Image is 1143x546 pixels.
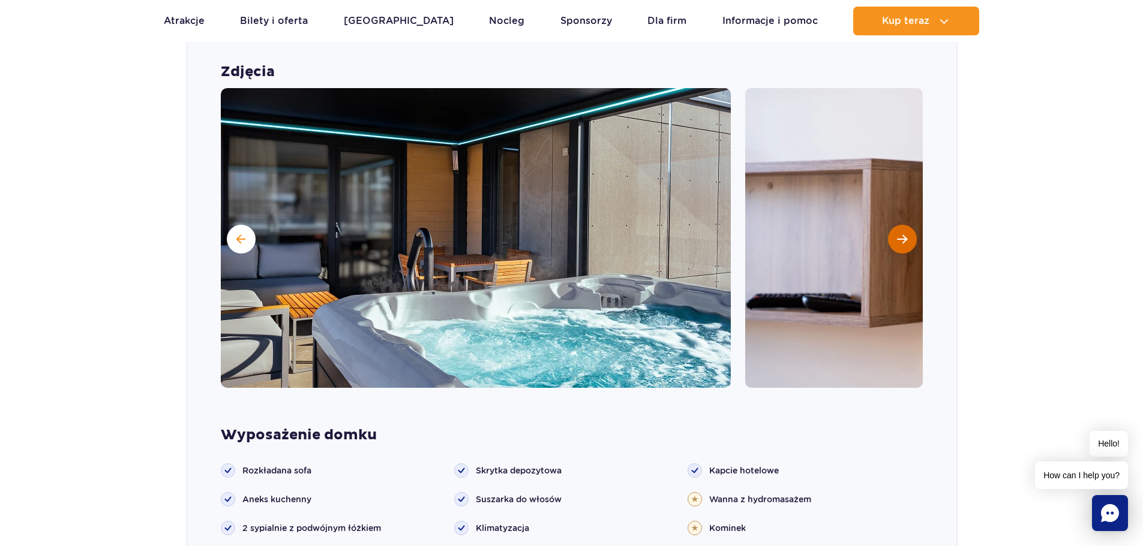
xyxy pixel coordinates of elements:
span: Kominek [709,522,746,534]
span: Kup teraz [882,16,929,26]
button: Kup teraz [853,7,979,35]
span: Wanna z hydromasażem [709,493,811,505]
button: Następny slajd [888,225,917,254]
span: Aneks kuchenny [242,493,311,505]
span: Suszarka do włosów [476,493,562,505]
span: How can I help you? [1035,461,1128,489]
strong: Wyposażenie domku [221,426,923,444]
a: Sponsorzy [560,7,612,35]
a: Informacje i pomoc [722,7,818,35]
a: Bilety i oferta [240,7,308,35]
strong: Zdjęcia [221,63,923,81]
span: Rozkładana sofa [242,464,311,476]
a: [GEOGRAPHIC_DATA] [344,7,454,35]
span: Klimatyzacja [476,522,529,534]
a: Atrakcje [164,7,205,35]
span: 2 sypialnie z podwójnym łóżkiem [242,522,381,534]
span: Kapcie hotelowe [709,464,779,476]
span: Skrytka depozytowa [476,464,562,476]
a: Nocleg [489,7,524,35]
span: Hello! [1090,431,1128,457]
div: Chat [1092,495,1128,531]
a: Dla firm [647,7,686,35]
